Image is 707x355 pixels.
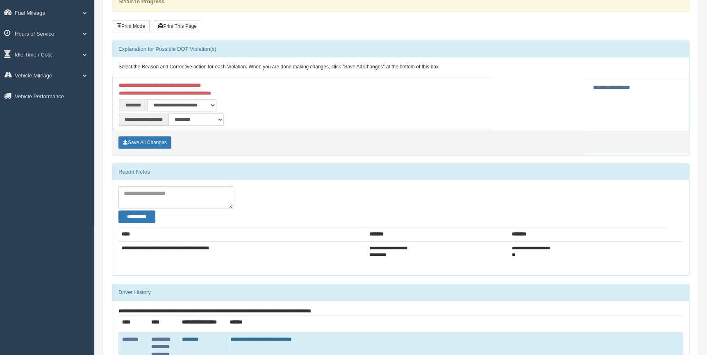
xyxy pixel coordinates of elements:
[118,136,171,149] button: Save
[112,20,150,32] button: Print Mode
[118,210,155,223] button: Change Filter Options
[154,20,201,32] button: Print This Page
[112,57,689,77] div: Select the Reason and Corrective action for each Violation. When you are done making changes, cli...
[112,284,689,301] div: Driver History
[112,41,689,57] div: Explanation for Possible DOT Violation(s)
[112,164,689,180] div: Report Notes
